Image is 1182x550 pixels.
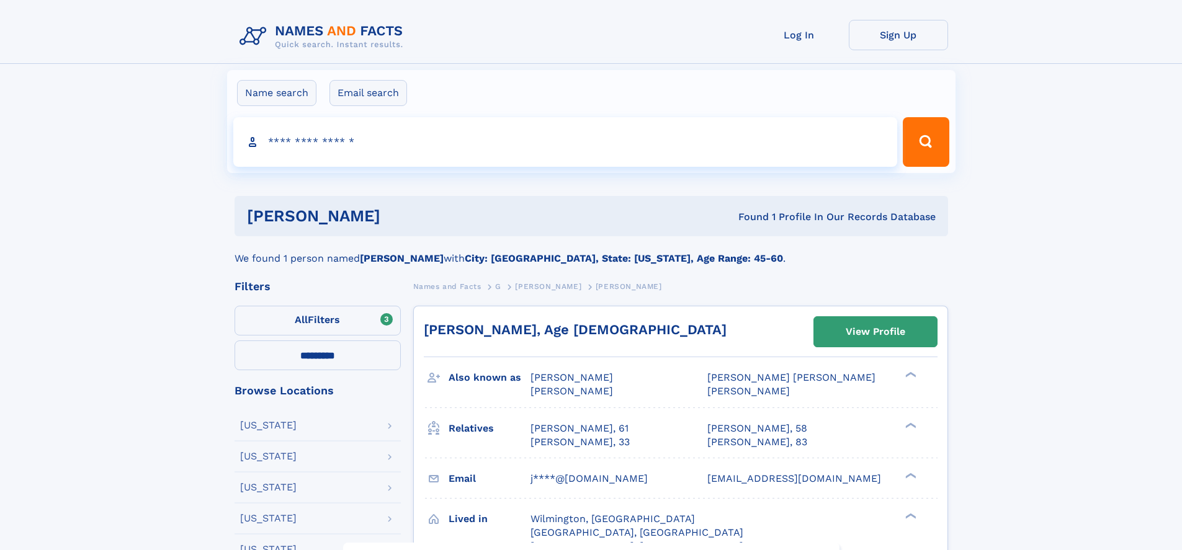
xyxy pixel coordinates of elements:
[846,317,905,346] div: View Profile
[531,435,630,449] a: [PERSON_NAME], 33
[495,278,501,294] a: G
[233,117,898,167] input: search input
[707,371,875,383] span: [PERSON_NAME] [PERSON_NAME]
[237,80,316,106] label: Name search
[240,451,297,461] div: [US_STATE]
[903,117,949,167] button: Search Button
[531,526,743,538] span: [GEOGRAPHIC_DATA], [GEOGRAPHIC_DATA]
[902,421,917,429] div: ❯
[465,252,783,264] b: City: [GEOGRAPHIC_DATA], State: [US_STATE], Age Range: 45-60
[902,512,917,520] div: ❯
[413,278,481,294] a: Names and Facts
[707,422,807,435] a: [PERSON_NAME], 58
[495,282,501,291] span: G
[449,418,531,439] h3: Relatives
[449,468,531,489] h3: Email
[247,208,560,224] h1: [PERSON_NAME]
[235,385,401,396] div: Browse Locations
[531,422,629,435] a: [PERSON_NAME], 61
[515,278,581,294] a: [PERSON_NAME]
[707,472,881,484] span: [EMAIL_ADDRESS][DOMAIN_NAME]
[707,435,807,449] a: [PERSON_NAME], 83
[515,282,581,291] span: [PERSON_NAME]
[240,482,297,492] div: [US_STATE]
[559,210,936,224] div: Found 1 Profile In Our Records Database
[329,80,407,106] label: Email search
[531,385,613,397] span: [PERSON_NAME]
[235,20,413,53] img: Logo Names and Facts
[707,385,790,397] span: [PERSON_NAME]
[596,282,662,291] span: [PERSON_NAME]
[235,281,401,292] div: Filters
[750,20,849,50] a: Log In
[449,367,531,388] h3: Also known as
[235,236,948,266] div: We found 1 person named with .
[235,306,401,335] label: Filters
[240,420,297,430] div: [US_STATE]
[295,314,308,326] span: All
[449,508,531,530] h3: Lived in
[814,317,937,347] a: View Profile
[902,371,917,379] div: ❯
[902,471,917,479] div: ❯
[531,371,613,383] span: [PERSON_NAME]
[424,322,727,337] a: [PERSON_NAME], Age [DEMOGRAPHIC_DATA]
[849,20,948,50] a: Sign Up
[360,252,444,264] b: [PERSON_NAME]
[531,513,695,525] span: Wilmington, [GEOGRAPHIC_DATA]
[240,513,297,523] div: [US_STATE]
